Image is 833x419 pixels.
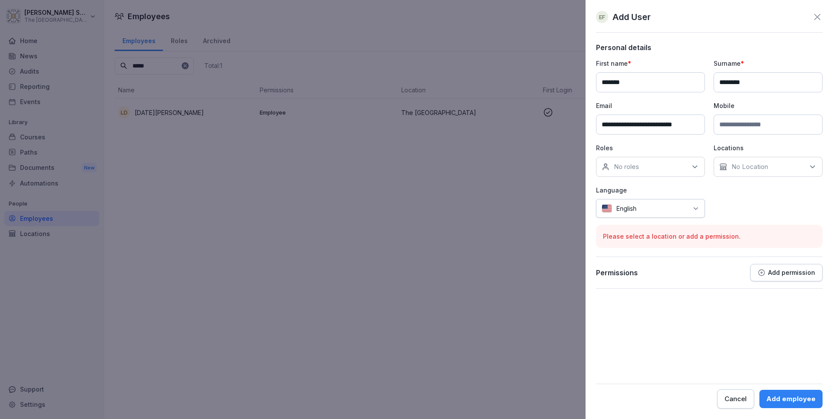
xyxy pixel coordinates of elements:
[614,162,639,171] p: No roles
[714,59,823,68] p: Surname
[596,268,638,277] p: Permissions
[714,101,823,110] p: Mobile
[602,204,612,213] img: us.svg
[596,186,705,195] p: Language
[596,59,705,68] p: First name
[714,143,823,152] p: Locations
[596,143,705,152] p: Roles
[766,394,816,404] div: Add employee
[725,394,747,404] div: Cancel
[596,199,705,218] div: English
[613,10,651,24] p: Add User
[731,162,768,171] p: No Location
[768,269,815,276] p: Add permission
[603,232,816,241] p: Please select a location or add a permission.
[750,264,823,281] button: Add permission
[596,101,705,110] p: Email
[759,390,823,408] button: Add employee
[596,11,608,23] div: EF
[596,43,823,52] p: Personal details
[717,389,754,409] button: Cancel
